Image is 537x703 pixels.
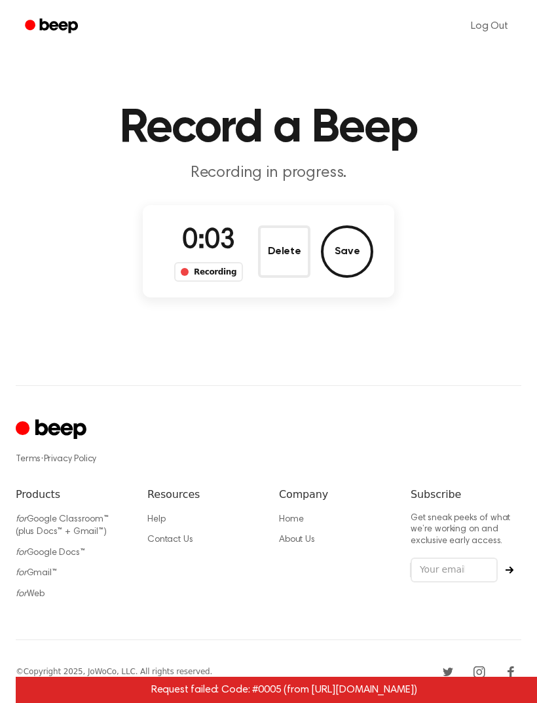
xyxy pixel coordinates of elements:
h6: Subscribe [411,487,521,503]
a: Twitter [437,661,458,682]
p: Get sneak peeks of what we’re working on and exclusive early access. [411,513,521,548]
input: Your email [411,558,498,582]
a: Contact Us [147,535,193,544]
h1: Record a Beep [16,105,521,152]
a: forWeb [16,590,45,599]
i: for [16,569,27,578]
a: forGmail™ [16,569,57,578]
div: Recording [174,262,243,282]
a: Help [147,515,165,524]
i: for [16,590,27,599]
a: forGoogle Docs™ [16,548,85,558]
h6: Products [16,487,126,503]
span: 0:03 [182,227,234,255]
a: Log Out [458,10,521,42]
a: About Us [279,535,315,544]
a: Cruip [16,417,90,443]
div: © Copyright 2025, JoWoCo, LLC. All rights reserved. [16,666,212,677]
i: for [16,515,27,524]
a: Privacy Policy [44,455,97,464]
button: Subscribe [498,566,521,574]
button: Save Audio Record [321,225,373,278]
a: Terms [16,455,41,464]
a: forGoogle Classroom™ (plus Docs™ + Gmail™) [16,515,109,537]
a: Instagram [469,661,490,682]
h6: Resources [147,487,258,503]
a: Home [279,515,303,524]
button: Delete Audio Record [258,225,310,278]
div: · [16,453,521,466]
h6: Company [279,487,390,503]
i: for [16,548,27,558]
p: Recording in progress. [17,162,520,184]
a: Facebook [500,661,521,682]
a: Beep [16,14,90,39]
